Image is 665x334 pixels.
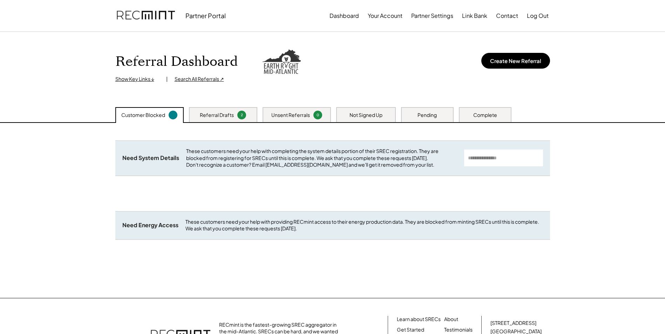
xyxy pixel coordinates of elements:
[481,53,550,69] button: Create New Referral
[117,4,175,28] img: recmint-logotype%403x.png
[121,112,165,119] div: Customer Blocked
[166,76,168,83] div: |
[473,112,497,119] div: Complete
[186,148,457,168] div: These customers need your help with completing the system details portion of their SREC registrat...
[397,316,441,323] a: Learn about SRECs
[122,154,179,162] div: Need System Details
[122,222,178,229] div: Need Energy Access
[444,316,458,323] a: About
[185,218,543,232] div: These customers need your help with providing RECmint access to their energy production data. The...
[418,112,437,119] div: Pending
[490,320,536,327] div: [STREET_ADDRESS]
[397,326,424,333] a: Get Started
[238,112,245,118] div: 2
[271,112,310,119] div: Unsent Referrals
[350,112,382,119] div: Not Signed Up
[262,49,301,74] img: erepower.png
[115,76,159,83] div: Show Key Links ↓
[330,9,359,23] button: Dashboard
[527,9,549,23] button: Log Out
[115,54,238,70] h1: Referral Dashboard
[444,326,473,333] a: Testimonials
[185,12,226,20] div: Partner Portal
[462,9,487,23] button: Link Bank
[368,9,402,23] button: Your Account
[175,76,224,83] div: Search All Referrals ↗
[200,112,234,119] div: Referral Drafts
[314,112,321,118] div: 0
[496,9,518,23] button: Contact
[411,9,453,23] button: Partner Settings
